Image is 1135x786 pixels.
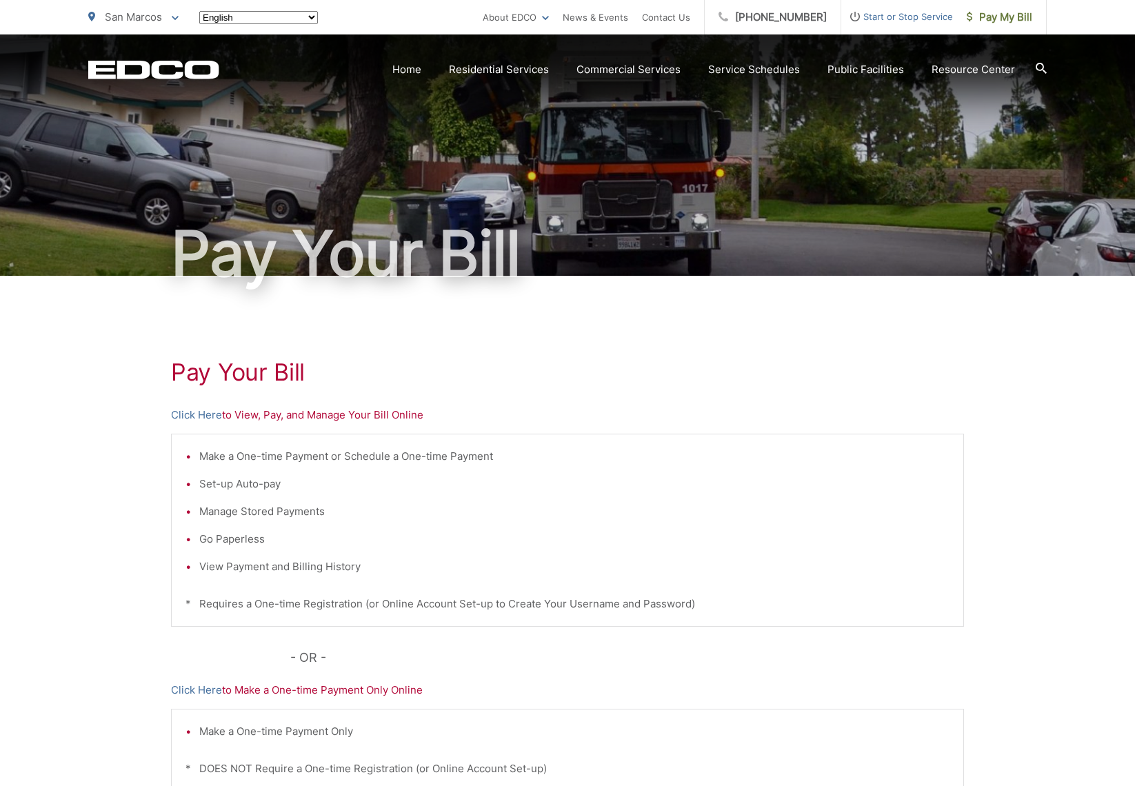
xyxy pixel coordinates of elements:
[199,503,950,520] li: Manage Stored Payments
[171,407,964,423] p: to View, Pay, and Manage Your Bill Online
[563,9,628,26] a: News & Events
[88,219,1047,288] h1: Pay Your Bill
[199,11,318,24] select: Select a language
[290,647,965,668] p: - OR -
[642,9,690,26] a: Contact Us
[171,682,222,698] a: Click Here
[105,10,162,23] span: San Marcos
[171,407,222,423] a: Click Here
[708,61,800,78] a: Service Schedules
[483,9,549,26] a: About EDCO
[199,476,950,492] li: Set-up Auto-pay
[199,558,950,575] li: View Payment and Billing History
[967,9,1032,26] span: Pay My Bill
[185,596,950,612] p: * Requires a One-time Registration (or Online Account Set-up to Create Your Username and Password)
[171,682,964,698] p: to Make a One-time Payment Only Online
[185,760,950,777] p: * DOES NOT Require a One-time Registration (or Online Account Set-up)
[171,359,964,386] h1: Pay Your Bill
[199,531,950,547] li: Go Paperless
[827,61,904,78] a: Public Facilities
[449,61,549,78] a: Residential Services
[932,61,1015,78] a: Resource Center
[88,60,219,79] a: EDCD logo. Return to the homepage.
[576,61,681,78] a: Commercial Services
[199,723,950,740] li: Make a One-time Payment Only
[199,448,950,465] li: Make a One-time Payment or Schedule a One-time Payment
[392,61,421,78] a: Home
